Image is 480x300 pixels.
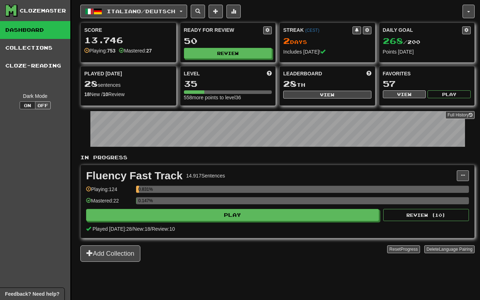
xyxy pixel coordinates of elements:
button: View [283,91,371,99]
span: 28 [283,79,297,89]
span: / [150,226,152,232]
div: 57 [383,79,471,88]
button: On [20,101,35,109]
span: New: 18 [133,226,150,232]
button: Add Collection [80,245,140,262]
div: Playing: [84,47,115,54]
button: Review [184,48,272,59]
div: 50 [184,36,272,45]
a: (CEST) [305,28,319,33]
button: DeleteLanguage Pairing [424,245,475,253]
button: Play [86,209,379,221]
div: 35 [184,79,272,88]
strong: 10 [102,91,108,97]
div: 0.831% [138,186,139,193]
div: Mastered: 22 [86,197,132,209]
button: Add sentence to collection [209,5,223,18]
span: Progress [401,247,418,252]
button: More stats [226,5,241,18]
span: 28 [84,79,98,89]
div: Dark Mode [5,92,65,100]
button: Review (10) [383,209,469,221]
div: Ready for Review [184,26,264,34]
strong: 18 [84,91,90,97]
div: 14.917 Sentences [186,172,225,179]
span: This week in points, UTC [366,70,371,77]
button: View [383,90,426,98]
strong: 27 [146,48,152,54]
button: ResetProgress [387,245,420,253]
span: Language Pairing [439,247,472,252]
button: Play [427,90,471,98]
div: sentences [84,79,172,89]
div: Mastered: [119,47,152,54]
p: In Progress [80,154,475,161]
span: Leaderboard [283,70,322,77]
span: / 200 [383,39,420,45]
button: Search sentences [191,5,205,18]
div: Score [84,26,172,34]
div: 13.746 [84,36,172,45]
div: Includes [DATE]! [283,48,371,55]
a: Full History [445,111,475,119]
button: Italiano/Deutsch [80,5,187,18]
span: Played [DATE]: 28 [92,226,132,232]
div: Favorites [383,70,471,77]
div: Points [DATE] [383,48,471,55]
span: Score more points to level up [267,70,272,77]
div: Playing: 124 [86,186,132,197]
div: New / Review [84,91,172,98]
div: Daily Goal [383,26,462,34]
button: Off [35,101,51,109]
span: Open feedback widget [5,290,59,297]
span: / [132,226,133,232]
div: th [283,79,371,89]
div: Fluency Fast Track [86,170,182,181]
div: 558 more points to level 36 [184,94,272,101]
div: Streak [283,26,352,34]
span: Italiano / Deutsch [107,8,175,14]
span: 2 [283,36,290,46]
div: Day s [283,36,371,46]
span: Level [184,70,200,77]
span: Played [DATE] [84,70,122,77]
span: 268 [383,36,403,46]
span: Review: 10 [151,226,175,232]
div: Clozemaster [20,7,66,14]
strong: 753 [107,48,115,54]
